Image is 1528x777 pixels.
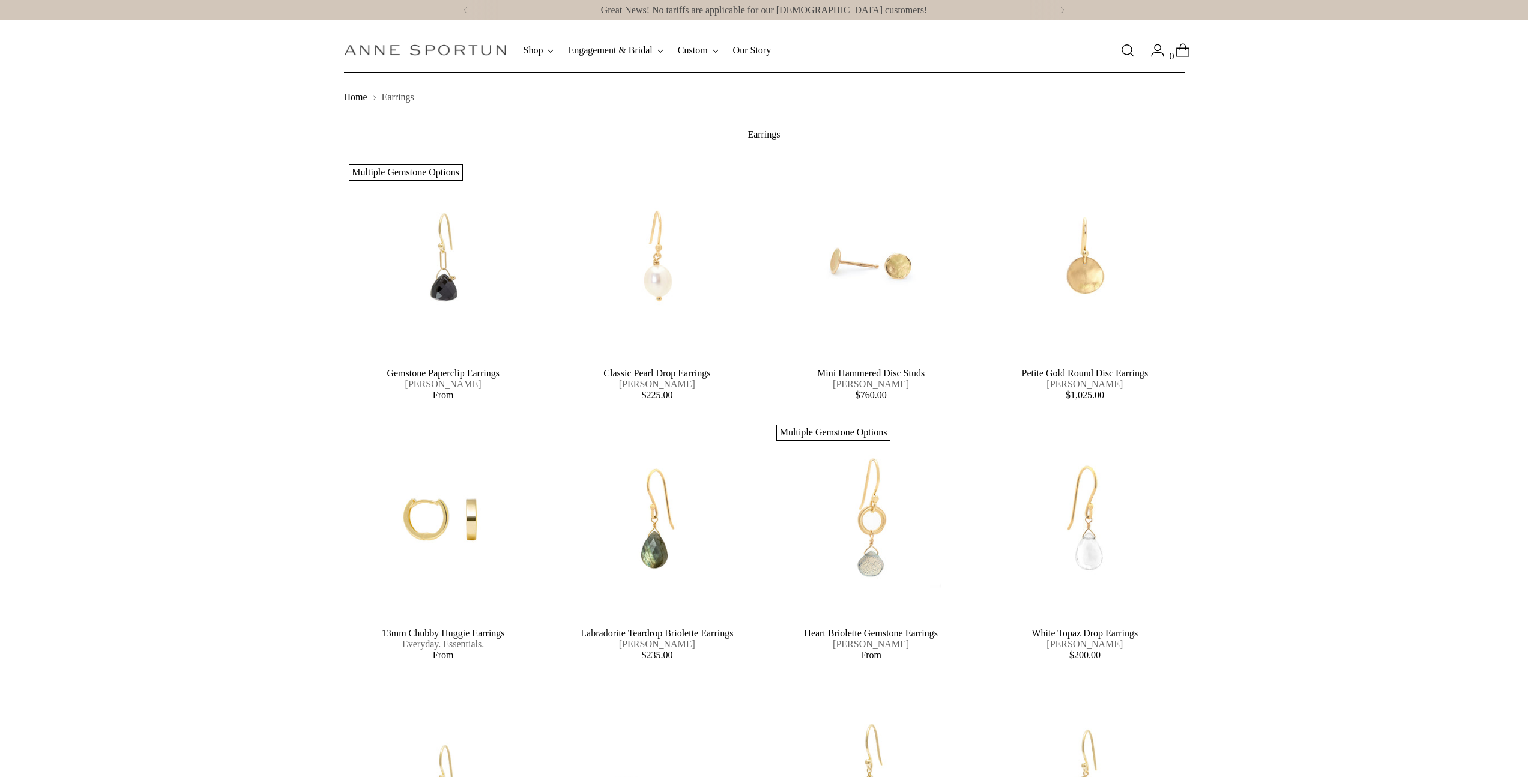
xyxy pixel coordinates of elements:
[387,368,500,378] a: Gemstone Paperclip Earrings
[772,420,970,618] a: Heart Briolette Gemstone Earrings
[344,420,543,618] a: 13mm Chubby Huggie Earrings
[804,628,938,638] a: Heart Briolette Gemstone Earrings
[641,390,672,400] span: $225.00
[747,129,780,140] h1: Earrings
[344,159,543,358] a: Gemstone Paperclip Earrings
[1167,51,1177,62] span: 0
[344,92,367,102] a: Home
[1069,650,1101,660] span: $200.00
[1166,38,1190,62] a: Open cart modal
[985,159,1184,358] a: Petite Gold Round Disc Earrings
[344,92,1185,103] nav: breadcrumbs
[558,420,756,618] a: Labradorite Teardrop Briolette Earrings
[344,44,506,56] a: Anne Sportun Fine Jewellery
[1116,38,1140,62] a: Open search modal
[344,650,543,661] p: From
[817,368,925,378] a: Mini Hammered Disc Studs
[581,628,733,638] a: Labradorite Teardrop Briolette Earrings
[558,379,756,390] h5: [PERSON_NAME]
[985,420,1184,618] a: White Topaz Drop Earrings
[772,379,970,390] h5: [PERSON_NAME]
[1032,628,1138,638] a: White Topaz Drop Earrings
[678,37,719,64] button: Custom
[772,650,970,661] p: From
[382,628,505,638] a: 13mm Chubby Huggie Earrings
[382,92,414,102] span: Earrings
[558,159,756,358] a: Classic Pearl Drop Earrings
[1141,38,1165,62] a: Go to the account page
[558,639,756,650] h5: [PERSON_NAME]
[985,639,1184,650] h5: [PERSON_NAME]
[856,390,887,400] span: $760.00
[344,379,543,390] h5: [PERSON_NAME]
[772,159,970,358] a: Mini Hammered Disc Studs
[603,368,710,378] a: Classic Pearl Drop Earrings
[344,639,543,650] h5: Everyday. Essentials.
[772,639,970,650] h5: [PERSON_NAME]
[601,5,928,16] a: Great News! No tariffs are applicable for our [DEMOGRAPHIC_DATA] customers!
[524,37,554,64] button: Shop
[985,379,1184,390] h5: [PERSON_NAME]
[344,390,543,401] p: From
[1066,390,1104,400] span: $1,025.00
[568,37,663,64] button: Engagement & Bridal
[1022,368,1149,378] a: Petite Gold Round Disc Earrings
[733,37,772,64] a: Our Story
[641,650,672,660] span: $235.00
